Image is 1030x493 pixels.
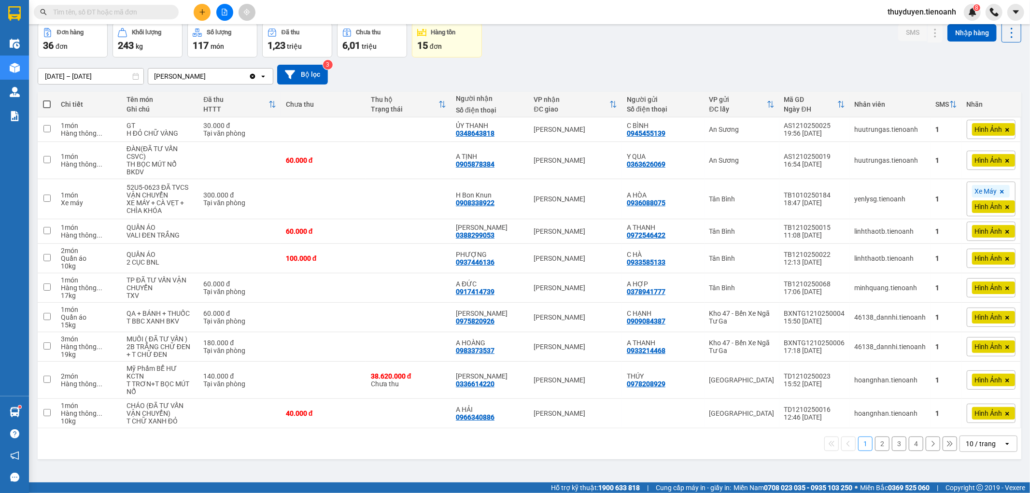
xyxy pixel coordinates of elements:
span: Hình Ảnh [975,409,1002,418]
div: 1 [936,284,957,292]
div: A TỊNH [456,153,524,160]
div: 17:06 [DATE] [784,288,845,296]
div: TB1210250022 [784,251,845,258]
div: Chưa thu [286,100,361,108]
div: Hàng thông thường [61,409,117,417]
div: Hàng thông thường [61,129,117,137]
div: 18:47 [DATE] [784,199,845,207]
div: 60.000 đ [286,156,361,164]
th: Toggle SortBy [779,92,850,117]
div: An Sương [709,156,775,164]
span: message [10,473,19,482]
span: Hỗ trợ kỹ thuật: [551,482,640,493]
div: 0363626069 [627,160,665,168]
div: 60.000 đ [203,280,276,288]
div: Tân Bình [709,254,775,262]
img: warehouse-icon [10,407,20,417]
div: THÚY THANH [456,372,524,380]
div: 10 kg [61,417,117,425]
div: ĐC lấy [709,105,767,113]
span: Hình Ảnh [975,125,1002,134]
div: A HOÀNG [456,339,524,347]
div: Y QUA [627,153,700,160]
div: 19 kg [61,351,117,358]
span: plus [199,9,206,15]
div: Hàng thông thường [61,284,117,292]
div: Hàng thông thường [61,343,117,351]
img: warehouse-icon [10,39,20,49]
div: [PERSON_NAME] [534,254,618,262]
div: 1 món [61,306,117,313]
div: [PERSON_NAME] [534,126,618,133]
div: 1 món [61,402,117,409]
span: món [211,42,224,50]
th: Toggle SortBy [931,92,962,117]
div: 0933214468 [627,347,665,354]
button: caret-down [1007,4,1024,21]
div: A THANH [627,224,700,231]
div: Mỹ Phẩm BỂ HƯ KCTN [127,365,194,380]
div: [PERSON_NAME] [534,227,618,235]
div: [PERSON_NAME] [534,156,618,164]
div: TB1010250184 [784,191,845,199]
img: warehouse-icon [10,87,20,97]
div: C HẠNH [627,310,700,317]
div: A HỢP [627,280,700,288]
div: 1 món [61,224,117,231]
svg: open [1003,440,1011,448]
span: 15 [417,40,428,51]
div: TH BỌC MÚT NỔ BKDV [127,160,194,176]
div: Tại văn phòng [203,380,276,388]
div: PHƯỢNG [456,251,524,258]
img: warehouse-icon [10,63,20,73]
div: Đã thu [203,96,268,103]
div: Chi tiết [61,100,117,108]
div: 0966340886 [456,413,494,421]
div: T CHỮ XANH ĐỎ [127,417,194,425]
div: AS1210250025 [784,122,845,129]
div: 17 kg [61,292,117,299]
button: 4 [909,437,923,451]
div: 1 món [61,191,117,199]
span: | [647,482,649,493]
span: ... [97,380,102,388]
div: Hàng thông thường [61,380,117,388]
div: Xe máy [61,199,117,207]
div: 60.000 đ [203,310,276,317]
strong: 0708 023 035 - 0935 103 250 [764,484,852,492]
span: ... [97,284,102,292]
sup: 8 [974,4,980,11]
div: 15 kg [61,321,117,329]
div: Tại văn phòng [203,347,276,354]
div: Khối lượng [132,29,161,36]
div: Ngày ĐH [784,105,837,113]
div: Mã GD [784,96,837,103]
div: H Bon Knun [456,191,524,199]
div: [GEOGRAPHIC_DATA] [709,409,775,417]
div: CHÁO (ĐÃ TƯ VẤN VẬN CHUYỂN) [127,402,194,417]
div: Chưa thu [371,372,446,388]
div: 0917414739 [456,288,494,296]
div: 140.000 đ [203,372,276,380]
div: 0978208929 [627,380,665,388]
div: QUẦN ÁO [127,224,194,231]
span: Hình Ảnh [975,313,1002,322]
div: TB1210250068 [784,280,845,288]
span: Hình Ảnh [975,227,1002,236]
div: 0908338922 [456,199,494,207]
div: 52U5-0623 ĐÃ TVCS VẬN CHUYỂN [127,183,194,199]
th: Toggle SortBy [529,92,622,117]
div: 2 món [61,247,117,254]
div: 0936088075 [627,199,665,207]
div: 17:18 [DATE] [784,347,845,354]
div: VP nhận [534,96,610,103]
svg: open [259,72,267,80]
span: Miền Nam [734,482,852,493]
div: 60.000 đ [286,227,361,235]
span: 117 [193,40,209,51]
th: Toggle SortBy [198,92,281,117]
img: solution-icon [10,111,20,121]
div: 1 [936,156,957,164]
div: Kho 47 - Bến Xe Ngã Tư Ga [709,339,775,354]
button: Bộ lọc [277,65,328,85]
